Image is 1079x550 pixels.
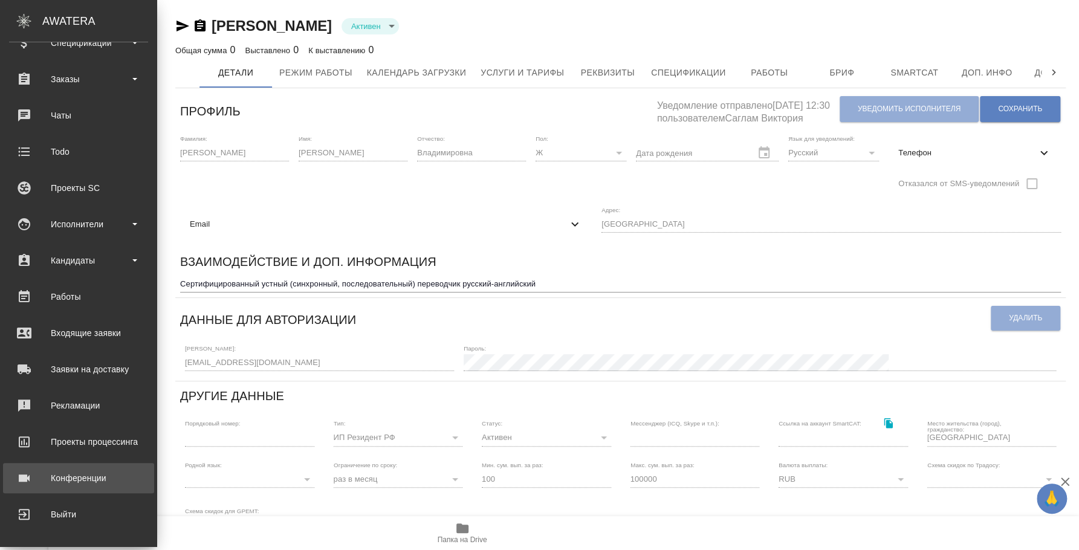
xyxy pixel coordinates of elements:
[482,421,502,427] label: Статус:
[3,173,154,203] a: Проекты SC
[898,147,1037,159] span: Телефон
[3,354,154,384] a: Заявки на доставку
[42,9,157,33] div: AWATERA
[438,535,487,544] span: Папка на Drive
[788,135,855,141] label: Язык для уведомлений:
[212,18,332,34] a: [PERSON_NAME]
[9,396,148,415] div: Рекламации
[207,65,265,80] span: Детали
[180,135,207,141] label: Фамилия:
[779,471,908,488] div: RUB
[185,345,236,351] label: [PERSON_NAME]:
[9,143,148,161] div: Todo
[1037,484,1067,514] button: 🙏
[536,144,626,161] div: Ж
[348,21,384,31] button: Активен
[334,471,463,488] div: раз в месяц
[9,324,148,342] div: Входящие заявки
[779,421,861,427] label: Ссылка на аккаунт SmartCAT:
[175,43,236,57] div: 0
[185,508,259,514] label: Схема скидок для GPEMT:
[180,310,356,329] h6: Данные для авторизации
[308,46,368,55] p: К выставлению
[482,462,543,468] label: Мин. сум. вып. за раз:
[927,421,1024,433] label: Место жительства (город), гражданство:
[245,46,294,55] p: Выставлено
[630,421,719,427] label: Мессенджер (ICQ, Skype и т.п.):
[175,19,190,33] button: Скопировать ссылку для ЯМессенджера
[193,19,207,33] button: Скопировать ссылку
[180,211,592,238] div: Email
[190,218,568,230] span: Email
[898,178,1019,190] span: Отказался от SMS-уведомлений
[175,46,230,55] p: Общая сумма
[334,429,463,446] div: ИП Резидент РФ
[9,469,148,487] div: Конференции
[651,65,725,80] span: Спецификации
[334,462,397,468] label: Ограничение по сроку:
[657,93,839,125] h5: Уведомление отправлено [DATE] 12:30 пользователем Саглам Виктория
[601,207,620,213] label: Адрес:
[1042,486,1062,511] span: 🙏
[481,65,564,80] span: Услуги и тарифы
[417,135,445,141] label: Отчество:
[412,516,513,550] button: Папка на Drive
[308,43,374,57] div: 0
[9,360,148,378] div: Заявки на доставку
[180,102,241,121] h6: Профиль
[9,70,148,88] div: Заказы
[788,144,879,161] div: Русский
[9,433,148,451] div: Проекты процессинга
[9,505,148,523] div: Выйти
[889,140,1061,166] div: Телефон
[9,179,148,197] div: Проекты SC
[367,65,467,80] span: Календарь загрузки
[334,421,345,427] label: Тип:
[3,427,154,457] a: Проекты процессинга
[927,462,1000,468] label: Схема скидок по Традосу:
[3,282,154,312] a: Работы
[886,65,944,80] span: Smartcat
[180,252,436,271] h6: Взаимодействие и доп. информация
[464,345,486,351] label: Пароль:
[9,251,148,270] div: Кандидаты
[482,429,611,446] div: Активен
[958,65,1016,80] span: Доп. инфо
[180,386,284,406] h6: Другие данные
[9,106,148,125] div: Чаты
[185,462,222,468] label: Родной язык:
[299,135,312,141] label: Имя:
[9,34,148,52] div: Спецификации
[578,65,637,80] span: Реквизиты
[279,65,352,80] span: Режим работы
[813,65,871,80] span: Бриф
[980,96,1060,122] button: Сохранить
[3,100,154,131] a: Чаты
[342,18,399,34] div: Активен
[3,499,154,529] a: Выйти
[876,410,901,435] button: Скопировать ссылку
[180,279,1061,288] textarea: Сертифицированный устный (синхронный, последовательный) переводчик русский-английский
[740,65,799,80] span: Работы
[630,462,695,468] label: Макс. сум. вып. за раз:
[3,137,154,167] a: Todo
[3,390,154,421] a: Рекламации
[998,104,1042,114] span: Сохранить
[245,43,299,57] div: 0
[9,288,148,306] div: Работы
[536,135,548,141] label: Пол:
[185,421,240,427] label: Порядковый номер:
[9,215,148,233] div: Исполнители
[3,318,154,348] a: Входящие заявки
[779,462,828,468] label: Валюта выплаты:
[3,463,154,493] a: Конференции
